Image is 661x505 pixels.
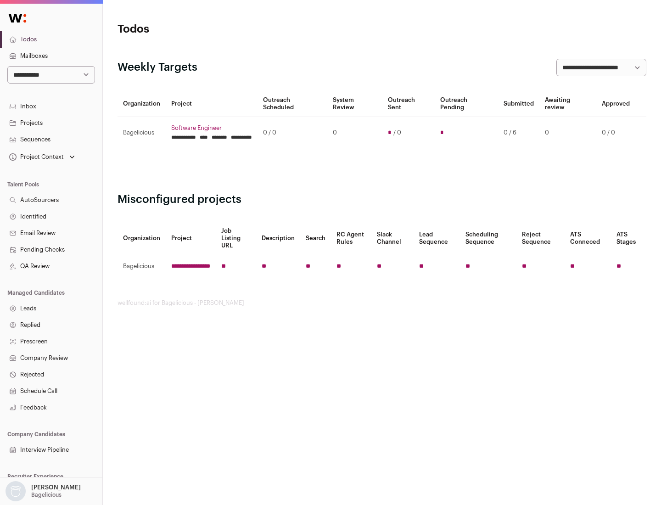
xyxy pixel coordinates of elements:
td: Bagelicious [118,255,166,278]
td: 0 [327,117,382,149]
td: 0 / 0 [596,117,635,149]
th: Outreach Scheduled [258,91,327,117]
th: Awaiting review [539,91,596,117]
th: Scheduling Sequence [460,222,516,255]
th: Project [166,91,258,117]
th: Description [256,222,300,255]
img: nopic.png [6,481,26,501]
h2: Misconfigured projects [118,192,646,207]
th: ATS Stages [611,222,646,255]
th: Lead Sequence [414,222,460,255]
th: Slack Channel [371,222,414,255]
th: Approved [596,91,635,117]
h2: Weekly Targets [118,60,197,75]
th: Outreach Pending [435,91,498,117]
footer: wellfound:ai for Bagelicious - [PERSON_NAME] [118,299,646,307]
th: Outreach Sent [382,91,435,117]
th: RC Agent Rules [331,222,371,255]
td: 0 / 6 [498,117,539,149]
th: Organization [118,91,166,117]
th: Submitted [498,91,539,117]
th: ATS Conneced [565,222,611,255]
button: Open dropdown [7,151,77,163]
th: System Review [327,91,382,117]
th: Organization [118,222,166,255]
td: Bagelicious [118,117,166,149]
th: Reject Sequence [516,222,565,255]
p: [PERSON_NAME] [31,484,81,491]
button: Open dropdown [4,481,83,501]
img: Wellfound [4,9,31,28]
div: Project Context [7,153,64,161]
th: Project [166,222,216,255]
a: Software Engineer [171,124,252,132]
th: Job Listing URL [216,222,256,255]
td: 0 [539,117,596,149]
p: Bagelicious [31,491,62,499]
h1: Todos [118,22,294,37]
span: / 0 [393,129,401,136]
th: Search [300,222,331,255]
td: 0 / 0 [258,117,327,149]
